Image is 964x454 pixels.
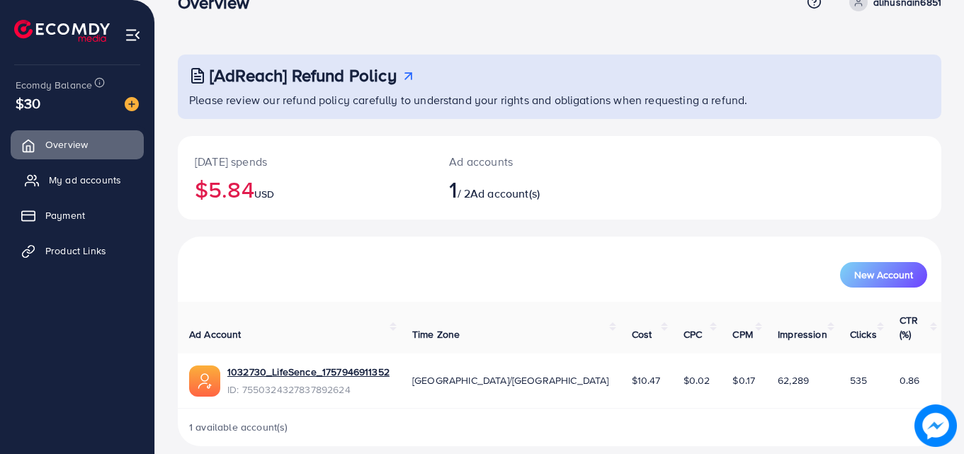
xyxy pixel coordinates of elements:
span: CTR (%) [900,313,918,341]
span: Ad account(s) [470,186,540,201]
span: $0.17 [732,373,755,387]
span: 0.86 [900,373,920,387]
span: Ad Account [189,327,242,341]
img: image [914,404,957,447]
span: My ad accounts [49,173,121,187]
img: ic-ads-acc.e4c84228.svg [189,365,220,397]
span: $30 [16,93,40,113]
a: Payment [11,201,144,229]
span: Clicks [850,327,877,341]
span: 535 [850,373,867,387]
span: $10.47 [632,373,661,387]
a: Overview [11,130,144,159]
span: Product Links [45,244,106,258]
span: [GEOGRAPHIC_DATA]/[GEOGRAPHIC_DATA] [412,373,609,387]
span: 62,289 [778,373,809,387]
a: Product Links [11,237,144,265]
img: menu [125,27,141,43]
span: Payment [45,208,85,222]
p: [DATE] spends [195,153,415,170]
h2: $5.84 [195,176,415,203]
a: My ad accounts [11,166,144,194]
span: Overview [45,137,88,152]
span: Cost [632,327,652,341]
img: image [125,97,139,111]
p: Please review our refund policy carefully to understand your rights and obligations when requesti... [189,91,933,108]
span: CPM [732,327,752,341]
span: 1 [449,173,457,205]
span: CPC [684,327,702,341]
span: $0.02 [684,373,710,387]
h3: [AdReach] Refund Policy [210,65,397,86]
span: USD [254,187,274,201]
button: New Account [840,262,927,288]
p: Ad accounts [449,153,606,170]
h2: / 2 [449,176,606,203]
img: logo [14,20,110,42]
span: Impression [778,327,827,341]
span: 1 available account(s) [189,420,288,434]
span: New Account [854,270,913,280]
a: 1032730_LifeSence_1757946911352 [227,365,390,379]
span: ID: 7550324327837892624 [227,382,390,397]
span: Time Zone [412,327,460,341]
span: Ecomdy Balance [16,78,92,92]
